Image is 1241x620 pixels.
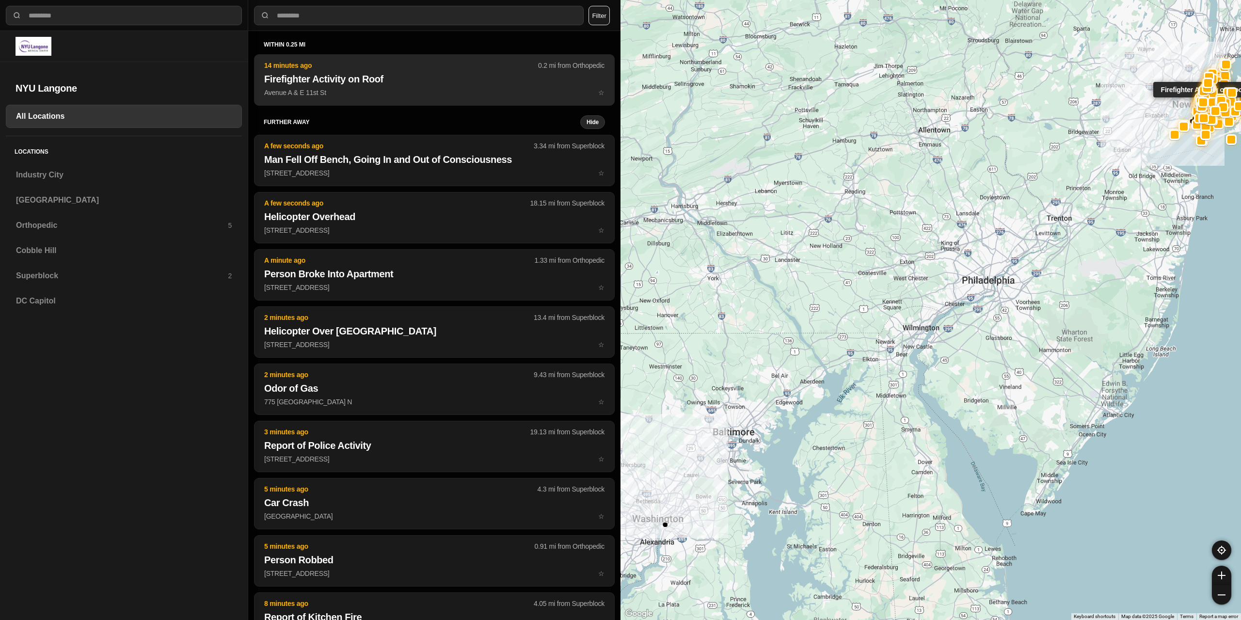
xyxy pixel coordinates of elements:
[254,340,615,349] a: 2 minutes ago13.4 mi from SuperblockHelicopter Over [GEOGRAPHIC_DATA][STREET_ADDRESS]star
[534,599,605,608] p: 4.05 mi from Superblock
[16,169,232,181] h3: Industry City
[264,255,535,265] p: A minute ago
[598,169,605,177] span: star
[264,569,605,578] p: [STREET_ADDRESS]
[16,194,232,206] h3: [GEOGRAPHIC_DATA]
[16,111,232,122] h3: All Locations
[264,313,534,322] p: 2 minutes ago
[534,141,605,151] p: 3.34 mi from Superblock
[6,105,242,128] a: All Locations
[12,11,22,20] img: search
[264,599,534,608] p: 8 minutes ago
[228,271,232,281] p: 2
[534,313,605,322] p: 13.4 mi from Superblock
[254,306,615,358] button: 2 minutes ago13.4 mi from SuperblockHelicopter Over [GEOGRAPHIC_DATA][STREET_ADDRESS]star
[16,245,232,256] h3: Cobble Hill
[1121,614,1174,619] span: Map data ©2025 Google
[264,324,605,338] h2: Helicopter Over [GEOGRAPHIC_DATA]
[264,72,605,86] h2: Firefighter Activity on Roof
[1218,572,1225,579] img: zoom-in
[264,397,605,407] p: 775 [GEOGRAPHIC_DATA] N
[1212,585,1231,604] button: zoom-out
[598,398,605,406] span: star
[1212,541,1231,560] button: recenter
[264,370,534,380] p: 2 minutes ago
[16,81,232,95] h2: NYU Langone
[598,512,605,520] span: star
[6,239,242,262] a: Cobble Hill
[530,427,605,437] p: 19.13 mi from Superblock
[6,163,242,187] a: Industry City
[6,136,242,163] h5: Locations
[254,478,615,529] button: 5 minutes ago4.3 mi from SuperblockCar Crash[GEOGRAPHIC_DATA]star
[264,454,605,464] p: [STREET_ADDRESS]
[254,421,615,472] button: 3 minutes ago19.13 mi from SuperblockReport of Police Activity[STREET_ADDRESS]star
[264,484,538,494] p: 5 minutes ago
[254,283,615,291] a: A minute ago1.33 mi from OrthopedicPerson Broke Into Apartment[STREET_ADDRESS]star
[16,295,232,307] h3: DC Capitol
[254,169,615,177] a: A few seconds ago3.34 mi from SuperblockMan Fell Off Bench, Going In and Out of Consciousness[STR...
[538,61,605,70] p: 0.2 mi from Orthopedic
[264,88,605,97] p: Avenue A & E 11st St
[16,220,228,231] h3: Orthopedic
[254,135,615,186] button: A few seconds ago3.34 mi from SuperblockMan Fell Off Bench, Going In and Out of Consciousness[STR...
[623,607,655,620] img: Google
[535,255,605,265] p: 1.33 mi from Orthopedic
[228,221,232,230] p: 5
[264,168,605,178] p: [STREET_ADDRESS]
[254,535,615,587] button: 5 minutes ago0.91 mi from OrthopedicPerson Robbed[STREET_ADDRESS]star
[264,61,538,70] p: 14 minutes ago
[254,226,615,234] a: A few seconds ago18.15 mi from SuperblockHelicopter Overhead[STREET_ADDRESS]star
[264,340,605,350] p: [STREET_ADDRESS]
[264,153,605,166] h2: Man Fell Off Bench, Going In and Out of Consciousness
[1218,591,1225,599] img: zoom-out
[264,553,605,567] h2: Person Robbed
[264,141,534,151] p: A few seconds ago
[264,267,605,281] h2: Person Broke Into Apartment
[264,198,530,208] p: A few seconds ago
[264,225,605,235] p: [STREET_ADDRESS]
[530,198,605,208] p: 18.15 mi from Superblock
[6,189,242,212] a: [GEOGRAPHIC_DATA]
[589,6,610,25] button: Filter
[254,364,615,415] button: 2 minutes ago9.43 mi from SuperblockOdor of Gas775 [GEOGRAPHIC_DATA] Nstar
[1180,614,1193,619] a: Terms (opens in new tab)
[264,210,605,223] h2: Helicopter Overhead
[254,455,615,463] a: 3 minutes ago19.13 mi from SuperblockReport of Police Activity[STREET_ADDRESS]star
[254,88,615,96] a: 14 minutes ago0.2 mi from OrthopedicFirefighter Activity on RoofAvenue A & E 11st Ststar
[580,115,605,129] button: Hide
[6,264,242,287] a: Superblock2
[264,496,605,509] h2: Car Crash
[16,270,228,282] h3: Superblock
[264,283,605,292] p: [STREET_ADDRESS]
[264,541,535,551] p: 5 minutes ago
[264,439,605,452] h2: Report of Police Activity
[6,289,242,313] a: DC Capitol
[598,341,605,349] span: star
[1199,614,1238,619] a: Report a map error
[264,427,530,437] p: 3 minutes ago
[538,484,605,494] p: 4.3 mi from Superblock
[254,397,615,406] a: 2 minutes ago9.43 mi from SuperblockOdor of Gas775 [GEOGRAPHIC_DATA] Nstar
[535,541,605,551] p: 0.91 mi from Orthopedic
[264,41,605,48] h5: within 0.25 mi
[254,512,615,520] a: 5 minutes ago4.3 mi from SuperblockCar Crash[GEOGRAPHIC_DATA]star
[16,37,51,56] img: logo
[264,382,605,395] h2: Odor of Gas
[1212,566,1231,585] button: zoom-in
[1217,546,1226,555] img: recenter
[254,569,615,577] a: 5 minutes ago0.91 mi from OrthopedicPerson Robbed[STREET_ADDRESS]star
[264,118,580,126] h5: further away
[598,284,605,291] span: star
[623,607,655,620] a: Open this area in Google Maps (opens a new window)
[598,89,605,96] span: star
[254,192,615,243] button: A few seconds ago18.15 mi from SuperblockHelicopter Overhead[STREET_ADDRESS]star
[254,54,615,106] button: 14 minutes ago0.2 mi from OrthopedicFirefighter Activity on RoofAvenue A & E 11st Ststar
[534,370,605,380] p: 9.43 mi from Superblock
[598,455,605,463] span: star
[6,214,242,237] a: Orthopedic5
[254,249,615,301] button: A minute ago1.33 mi from OrthopedicPerson Broke Into Apartment[STREET_ADDRESS]star
[598,570,605,577] span: star
[260,11,270,20] img: search
[598,226,605,234] span: star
